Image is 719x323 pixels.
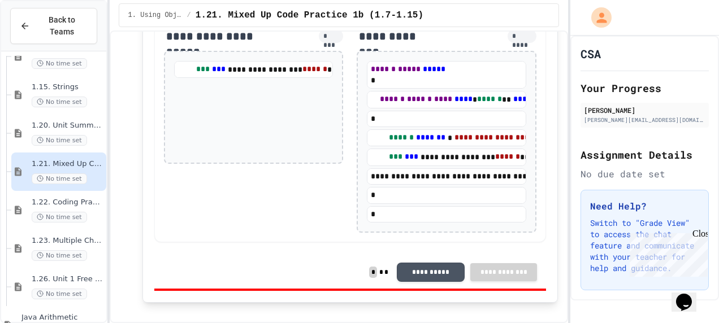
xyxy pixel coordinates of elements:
[32,289,87,299] span: No time set
[32,58,87,69] span: No time set
[581,147,709,163] h2: Assignment Details
[32,236,104,246] span: 1.23. Multiple Choice Exercises for Unit 1b (1.9-1.15)
[32,173,87,184] span: No time set
[32,121,104,130] span: 1.20. Unit Summary 1b (1.7-1.15)
[187,11,191,20] span: /
[5,5,78,72] div: Chat with us now!Close
[581,46,601,62] h1: CSA
[32,135,87,146] span: No time set
[32,97,87,107] span: No time set
[32,274,104,284] span: 1.26. Unit 1 Free Response Question (FRQ) Practice
[672,278,708,312] iframe: chat widget
[10,8,97,44] button: Back to Teams
[32,82,104,92] span: 1.15. Strings
[196,8,423,22] span: 1.21. Mixed Up Code Practice 1b (1.7-1.15)
[590,199,699,213] h3: Need Help?
[581,80,709,96] h2: Your Progress
[37,14,88,38] span: Back to Teams
[584,116,705,124] div: [PERSON_NAME][EMAIL_ADDRESS][DOMAIN_NAME]
[21,313,104,322] span: Java Arithmetic
[584,105,705,115] div: [PERSON_NAME]
[128,11,183,20] span: 1. Using Objects and Methods
[579,5,614,30] div: My Account
[625,229,708,277] iframe: chat widget
[32,212,87,222] span: No time set
[581,167,709,181] div: No due date set
[590,217,699,274] p: Switch to "Grade View" to access the chat feature and communicate with your teacher for help and ...
[32,198,104,207] span: 1.22. Coding Practice 1b (1.7-1.15)
[32,159,104,169] span: 1.21. Mixed Up Code Practice 1b (1.7-1.15)
[32,250,87,261] span: No time set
